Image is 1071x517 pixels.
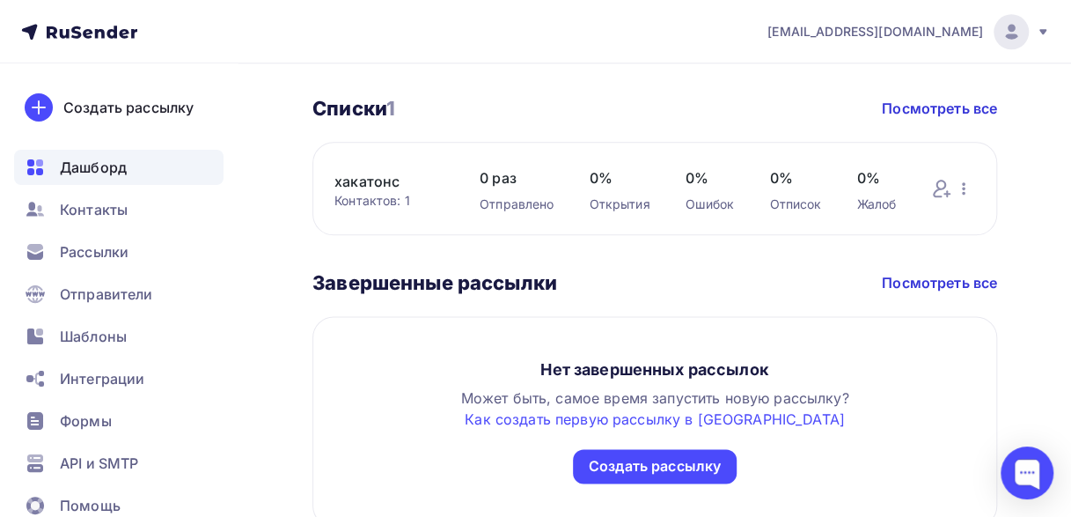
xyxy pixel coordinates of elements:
a: Как создать первую рассылку в [GEOGRAPHIC_DATA] [465,410,845,428]
span: 0% [685,167,734,188]
div: Отправлено [480,196,554,213]
span: Контакты [60,199,128,220]
a: Шаблоны [14,319,224,354]
div: Создать рассылку [63,97,194,118]
div: Отписок [769,196,821,213]
a: Формы [14,403,224,439]
span: [EMAIL_ADDRESS][DOMAIN_NAME] [767,23,983,41]
h3: Списки [312,96,395,121]
div: Ошибок [685,196,734,213]
span: Может быть, самое время запустить новую рассылку? [461,389,849,428]
span: API и SMTP [60,453,138,474]
a: Посмотреть все [882,98,997,119]
a: Посмотреть все [882,272,997,293]
span: 1 [386,97,395,120]
span: Формы [60,410,112,432]
span: Рассылки [60,241,128,262]
div: Нет завершенных рассылок [540,359,768,380]
span: 0% [589,167,649,188]
a: Дашборд [14,150,224,185]
span: 0% [769,167,821,188]
span: Дашборд [60,157,127,178]
a: Отправители [14,277,224,312]
a: хакатонс [334,171,444,192]
a: Контакты [14,192,224,227]
span: Помощь [60,495,121,516]
h3: Завершенные рассылки [312,270,557,295]
a: [EMAIL_ADDRESS][DOMAIN_NAME] [767,14,1050,49]
span: 0 раз [480,167,554,188]
span: Интеграции [60,368,144,389]
div: Открытия [589,196,649,213]
div: Контактов: 1 [334,192,444,210]
span: Отправители [60,284,153,305]
span: Шаблоны [60,326,127,347]
a: Рассылки [14,234,224,270]
div: Создать рассылку [589,456,721,476]
div: Жалоб [856,196,896,213]
span: 0% [856,167,896,188]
